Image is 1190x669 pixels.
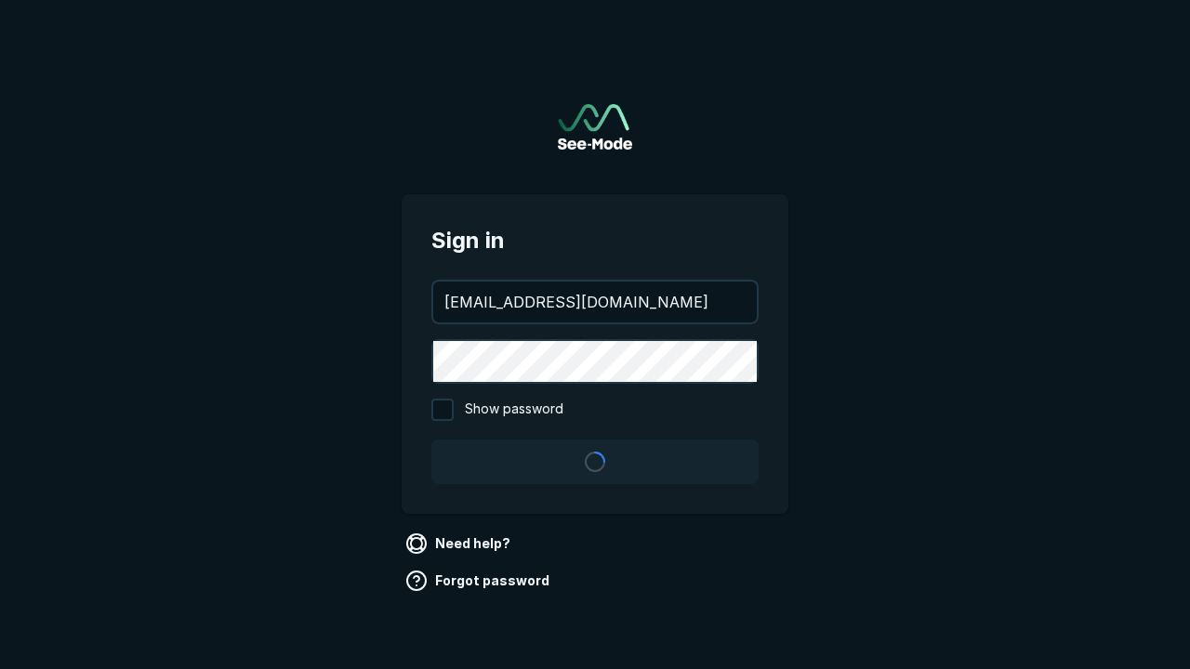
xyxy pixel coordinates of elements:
span: Show password [465,399,563,421]
img: See-Mode Logo [558,104,632,150]
a: Go to sign in [558,104,632,150]
a: Forgot password [402,566,557,596]
span: Sign in [431,224,759,257]
a: Need help? [402,529,518,558]
input: your@email.com [433,282,757,322]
